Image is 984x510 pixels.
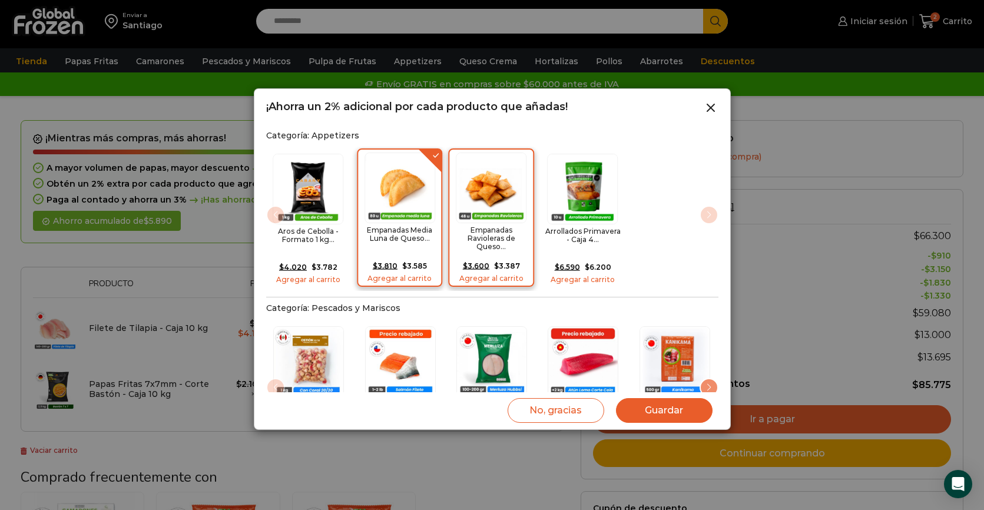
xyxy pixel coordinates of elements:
[449,147,534,291] div: 3 / 4
[266,319,352,463] div: 1 / 21
[463,261,489,270] bdi: 3.600
[508,398,604,423] button: No, gracias
[402,261,407,270] span: $
[494,261,499,270] span: $
[402,261,427,270] bdi: 3.585
[373,261,397,270] bdi: 3.810
[544,276,621,284] a: Agregar al carrito
[266,303,718,313] h2: Categoría: Pescados y Mariscos
[453,274,530,283] a: Agregar al carrito
[616,398,713,423] button: Guardar
[361,226,438,243] h2: Empanadas Media Luna de Queso...
[700,378,718,397] div: Next slide
[279,263,284,271] span: $
[266,101,568,114] h2: ¡Ahorra un 2% adicional por cada producto que añadas!
[632,319,717,463] div: 5 / 21
[555,263,580,271] bdi: 6.590
[453,226,530,251] h2: Empanadas Ravioleras de Queso...
[555,263,559,271] span: $
[373,261,377,270] span: $
[270,276,347,284] a: Agregar al carrito
[312,263,337,271] bdi: 3.782
[449,319,534,463] div: 3 / 21
[541,319,626,463] div: 4 / 21
[494,261,520,270] bdi: 3.387
[361,274,438,283] a: Agregar al carrito
[585,263,589,271] span: $
[270,227,347,244] h2: Aros de Cebolla - Formato 1 kg...
[266,147,351,291] div: 1 / 4
[357,319,443,463] div: 2 / 21
[279,263,307,271] bdi: 4.020
[540,147,625,291] div: 4 / 4
[463,261,468,270] span: $
[585,263,611,271] bdi: 6.200
[544,227,621,244] h2: Arrollados Primavera - Caja 4...
[312,263,316,271] span: $
[944,470,972,498] div: Open Intercom Messenger
[357,147,442,291] div: 2 / 4
[266,131,718,141] h2: Categoría: Appetizers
